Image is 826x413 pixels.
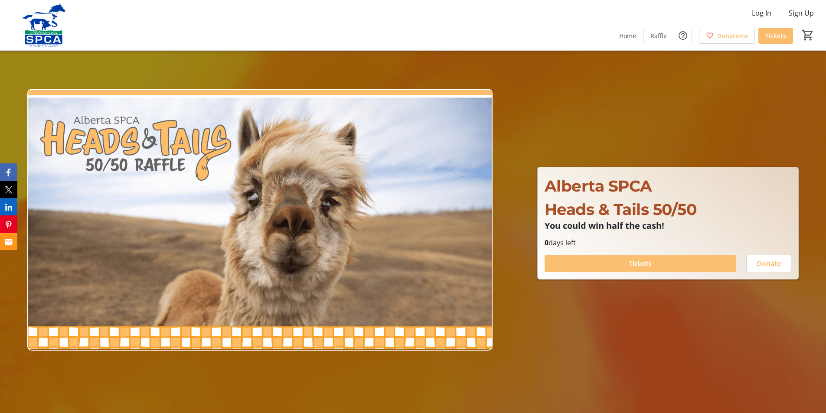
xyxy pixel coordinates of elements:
span: Raffle [650,31,667,40]
a: Home [612,28,643,44]
span: 0 [545,238,548,247]
span: Home [619,31,636,40]
img: Campaign CTA Media Photo [27,89,493,351]
button: Tickets [545,255,736,272]
span: Tickets [629,258,652,269]
p: You could win half the cash! [545,221,791,231]
span: Log In [752,8,771,18]
span: Tickets [765,31,786,40]
span: Alberta SPCA [545,176,652,195]
button: Donate [746,255,791,272]
button: Sign Up [782,6,821,20]
img: Alberta SPCA's Logo [5,3,82,47]
a: Donations [699,28,755,44]
span: Heads & Tails 50/50 [545,200,697,219]
span: Sign Up [789,8,814,18]
p: days left [545,237,791,248]
button: Cart [800,27,816,43]
span: Donate [757,258,781,269]
span: Donations [717,31,748,40]
a: Tickets [758,28,793,44]
button: Log In [745,6,778,20]
button: Help [674,27,692,44]
a: Raffle [643,28,674,44]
